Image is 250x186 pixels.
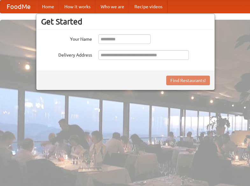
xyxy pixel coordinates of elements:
[0,0,37,13] a: FoodMe
[41,17,210,26] h3: Get Started
[166,76,210,85] button: Find Restaurants!
[41,34,92,42] label: Your Name
[59,0,96,13] a: How it works
[41,50,92,58] label: Delivery Address
[96,0,129,13] a: Who we are
[129,0,168,13] a: Recipe videos
[37,0,59,13] a: Home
